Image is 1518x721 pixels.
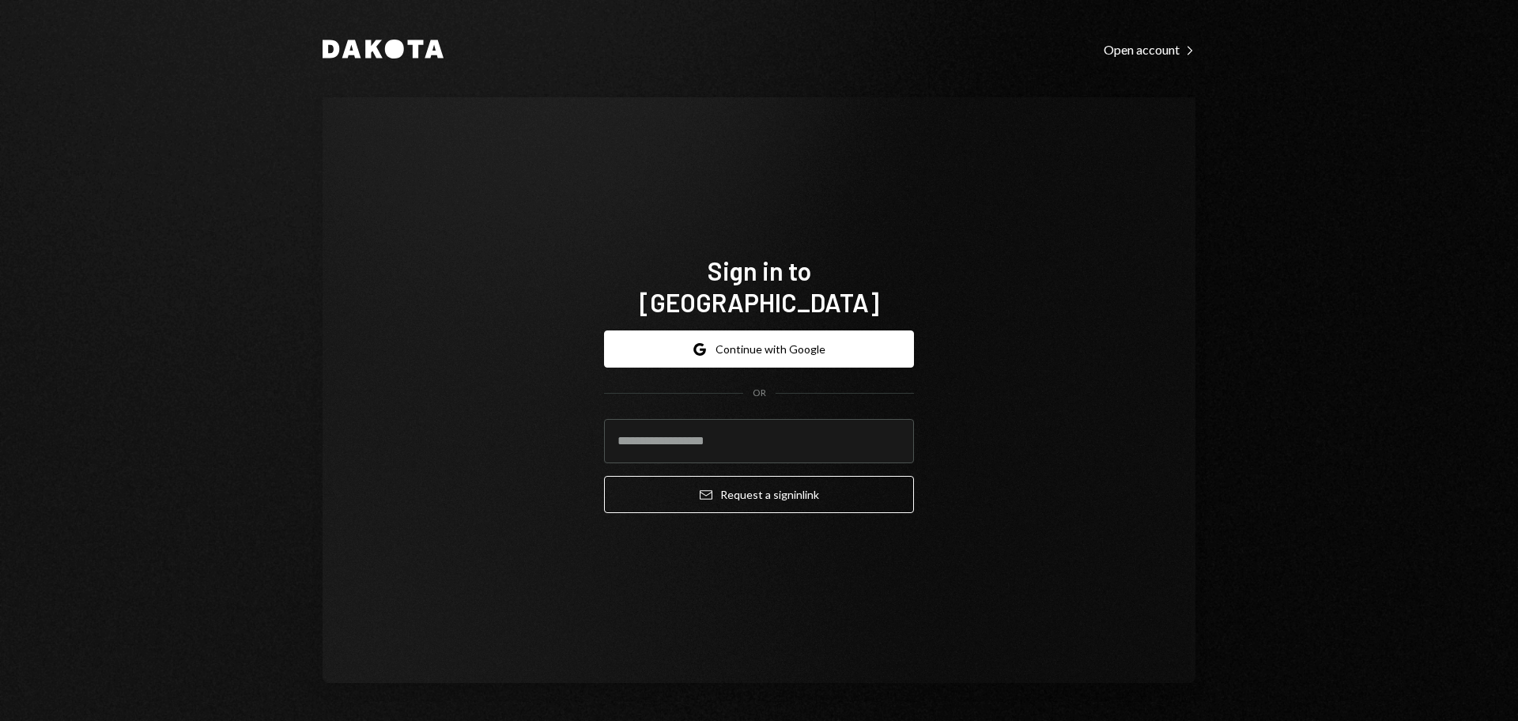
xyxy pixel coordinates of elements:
[604,330,914,368] button: Continue with Google
[604,255,914,318] h1: Sign in to [GEOGRAPHIC_DATA]
[753,387,766,400] div: OR
[604,476,914,513] button: Request a signinlink
[1104,42,1195,58] div: Open account
[1104,40,1195,58] a: Open account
